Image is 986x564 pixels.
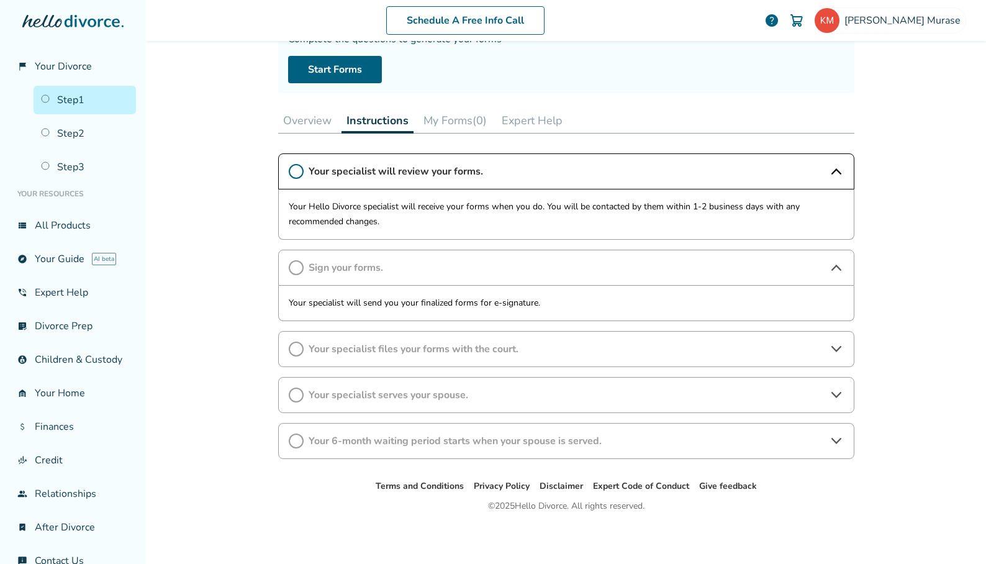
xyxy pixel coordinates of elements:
span: account_child [17,355,27,365]
a: exploreYour GuideAI beta [10,245,136,273]
a: Step2 [34,119,136,148]
a: Step3 [34,153,136,181]
a: help [764,13,779,28]
span: Your specialist serves your spouse. [309,388,824,402]
span: Your specialist will review your forms. [309,165,824,178]
iframe: Chat Widget [924,504,986,564]
li: Give feedback [699,479,757,494]
a: bookmark_checkAfter Divorce [10,513,136,542]
span: [PERSON_NAME] Murase [844,14,966,27]
a: Start Forms [288,56,382,83]
span: Your specialist files your forms with the court. [309,342,824,356]
span: list_alt_check [17,321,27,331]
a: Step1 [34,86,136,114]
a: Schedule A Free Info Call [386,6,545,35]
a: account_childChildren & Custody [10,345,136,374]
li: Disclaimer [540,479,583,494]
span: group [17,489,27,499]
span: attach_money [17,422,27,432]
span: flag_2 [17,61,27,71]
a: view_listAll Products [10,211,136,240]
span: AI beta [92,253,116,265]
span: garage_home [17,388,27,398]
button: Overview [278,108,337,133]
a: groupRelationships [10,480,136,508]
button: Expert Help [497,108,568,133]
a: Expert Code of Conduct [593,480,689,492]
span: Your 6-month waiting period starts when your spouse is served. [309,434,824,448]
a: list_alt_checkDivorce Prep [10,312,136,340]
a: phone_in_talkExpert Help [10,278,136,307]
a: flag_2Your Divorce [10,52,136,81]
span: explore [17,254,27,264]
a: Privacy Policy [474,480,530,492]
div: © 2025 Hello Divorce. All rights reserved. [488,499,645,514]
span: finance_mode [17,455,27,465]
button: Instructions [341,108,414,134]
a: attach_moneyFinances [10,412,136,441]
a: garage_homeYour Home [10,379,136,407]
img: Cart [789,13,804,28]
p: Your Hello Divorce specialist will receive your forms when you do. You will be contacted by them ... [289,199,844,229]
span: phone_in_talk [17,288,27,298]
img: katsu610@gmail.com [815,8,839,33]
button: My Forms(0) [418,108,492,133]
span: Your Divorce [35,60,92,73]
span: bookmark_check [17,522,27,532]
p: Your specialist will send you your finalized forms for e-signature. [289,296,844,311]
a: finance_modeCredit [10,446,136,475]
span: Sign your forms. [309,261,824,275]
li: Your Resources [10,181,136,206]
span: view_list [17,221,27,230]
a: Terms and Conditions [376,480,464,492]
